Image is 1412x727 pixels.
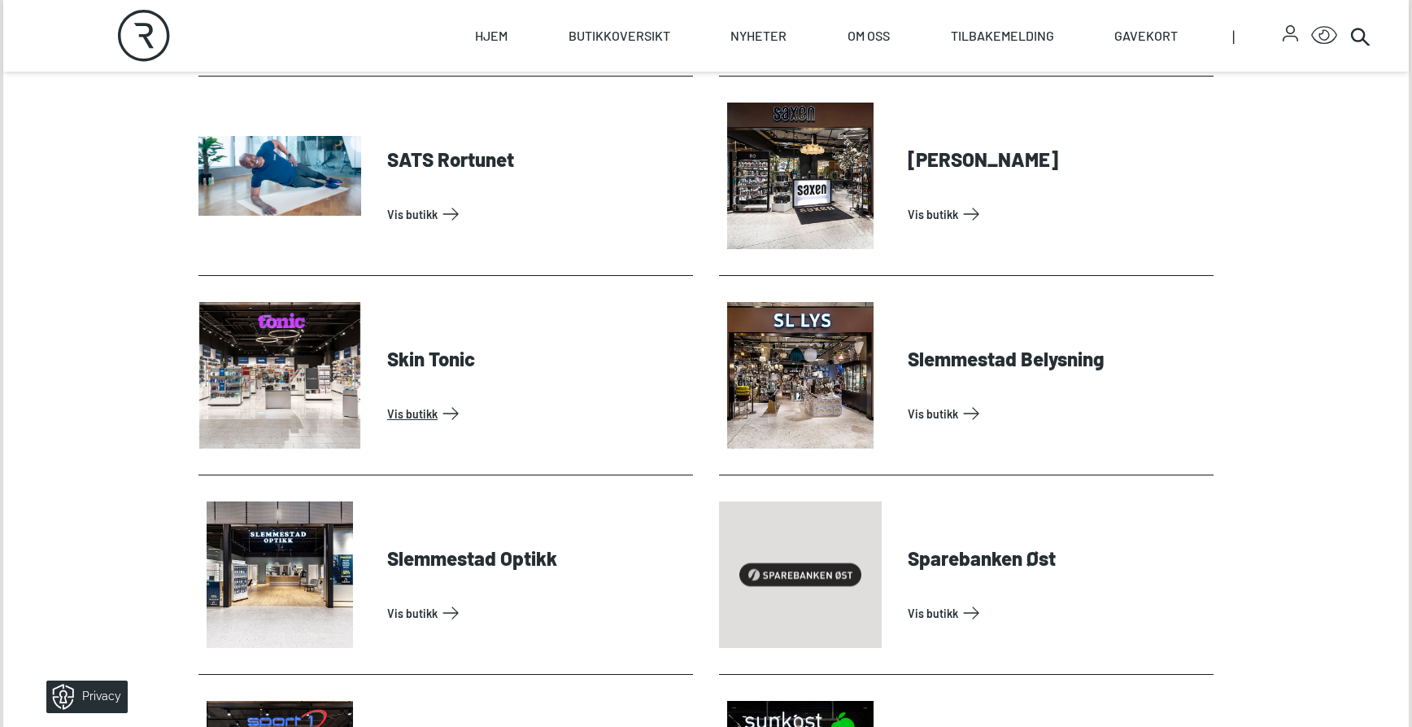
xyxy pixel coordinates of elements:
a: Vis Butikk: Saxen Frisør [908,201,1207,227]
a: Vis Butikk: Skin Tonic [387,401,686,427]
iframe: Manage Preferences [16,675,149,719]
a: Vis Butikk: Sparebanken Øst [908,600,1207,626]
a: Vis Butikk: Slemmestad Belysning [908,401,1207,427]
button: Open Accessibility Menu [1311,23,1337,49]
a: Vis Butikk: Slemmestad Optikk [387,600,686,626]
a: Vis Butikk: SATS Rortunet [387,201,686,227]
